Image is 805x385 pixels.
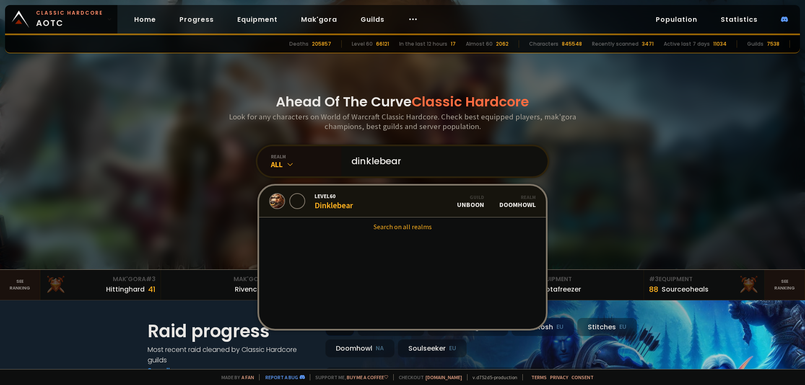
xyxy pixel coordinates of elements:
[664,40,710,48] div: Active last 7 days
[45,275,156,284] div: Mak'Gora
[36,9,103,29] span: AOTC
[352,40,373,48] div: Level 60
[347,374,388,380] a: Buy me a coffee
[642,40,654,48] div: 3471
[619,323,626,331] small: EU
[36,9,103,17] small: Classic Hardcore
[289,40,309,48] div: Deaths
[310,374,388,380] span: Support me,
[216,374,254,380] span: Made by
[496,40,509,48] div: 2062
[398,339,467,357] div: Soulseeker
[426,374,462,380] a: [DOMAIN_NAME]
[556,323,563,331] small: EU
[649,11,704,28] a: Population
[765,270,805,300] a: Seeranking
[767,40,779,48] div: 7538
[649,275,759,284] div: Equipment
[541,284,581,295] div: Notafreezer
[312,40,331,48] div: 205857
[592,40,639,48] div: Recently scanned
[523,270,644,300] a: #2Equipment88Notafreezer
[226,112,579,131] h3: Look for any characters on World of Warcraft Classic Hardcore. Check best equipped players, mak'g...
[571,374,594,380] a: Consent
[466,40,493,48] div: Almost 60
[393,374,462,380] span: Checkout
[314,192,353,200] span: Level 60
[376,344,384,353] small: NA
[346,146,538,176] input: Search a character...
[531,374,547,380] a: Terms
[457,194,484,209] div: Unboon
[148,366,202,375] a: See all progress
[662,284,709,295] div: Sourceoheals
[562,40,582,48] div: 845548
[354,11,391,28] a: Guilds
[173,11,221,28] a: Progress
[40,270,161,300] a: Mak'Gora#3Hittinghard41
[106,284,145,295] div: Hittinghard
[649,284,658,295] div: 88
[146,275,156,283] span: # 3
[714,11,764,28] a: Statistics
[271,153,341,160] div: realm
[148,344,315,365] h4: Most recent raid cleaned by Classic Hardcore guilds
[457,194,484,200] div: Guild
[166,275,276,284] div: Mak'Gora
[241,374,254,380] a: a fan
[512,318,574,336] div: Nek'Rosh
[271,160,341,169] div: All
[529,40,558,48] div: Characters
[161,270,282,300] a: Mak'Gora#2Rivench100
[528,275,639,284] div: Equipment
[265,374,298,380] a: Report a bug
[376,40,389,48] div: 66121
[412,92,529,111] span: Classic Hardcore
[148,318,315,344] h1: Raid progress
[276,92,529,112] h1: Ahead Of The Curve
[259,217,546,236] a: Search on all realms
[294,11,344,28] a: Mak'gora
[231,11,284,28] a: Equipment
[747,40,763,48] div: Guilds
[644,270,765,300] a: #3Equipment88Sourceoheals
[259,186,546,217] a: Level60DinklebearGuildUnboonRealmDoomhowl
[451,40,456,48] div: 17
[550,374,568,380] a: Privacy
[127,11,163,28] a: Home
[5,5,117,34] a: Classic HardcoreAOTC
[713,40,727,48] div: 11034
[499,194,536,200] div: Realm
[314,192,353,210] div: Dinklebear
[399,40,447,48] div: In the last 12 hours
[325,339,395,357] div: Doomhowl
[649,275,659,283] span: # 3
[148,284,156,295] div: 41
[235,284,261,295] div: Rivench
[467,374,517,380] span: v. d752d5 - production
[449,344,456,353] small: EU
[499,194,536,209] div: Doomhowl
[577,318,637,336] div: Stitches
